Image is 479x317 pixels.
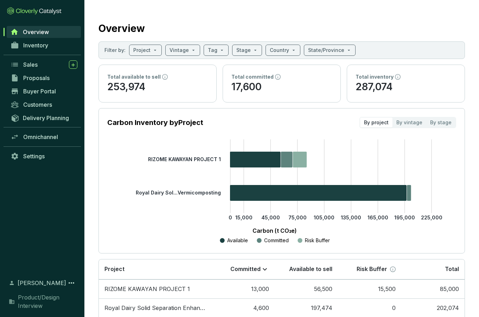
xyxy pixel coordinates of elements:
[7,72,81,84] a: Proposals
[392,118,426,127] div: By vintage
[426,118,455,127] div: By stage
[264,237,289,244] p: Committed
[104,47,126,54] p: Filter by:
[288,214,307,220] tspan: 75,000
[18,279,66,287] span: [PERSON_NAME]
[368,214,388,220] tspan: 165,000
[231,73,274,80] p: Total committed
[7,131,81,143] a: Omnichannel
[23,74,50,81] span: Proposals
[230,265,261,273] p: Committed
[23,153,45,160] span: Settings
[23,28,49,35] span: Overview
[7,112,81,124] a: Delivery Planning
[401,279,465,299] td: 85,000
[136,190,221,196] tspan: Royal Dairy Sol...Vermicomposting
[305,237,330,244] p: Risk Buffer
[18,293,77,310] span: Product/Design Interview
[118,226,432,235] p: Carbon (t CO₂e)
[356,80,456,94] p: 287,074
[421,214,442,220] tspan: 225,000
[394,214,415,220] tspan: 195,000
[359,117,456,128] div: segmented control
[357,265,387,273] p: Risk Buffer
[148,156,221,162] tspan: RIZOME KAWAYAN PROJECT 1
[261,214,280,220] tspan: 45,000
[7,39,81,51] a: Inventory
[23,61,38,68] span: Sales
[211,279,275,299] td: 13,000
[360,118,392,127] div: By project
[275,279,338,299] td: 56,500
[23,101,52,108] span: Customers
[99,259,211,279] th: Project
[275,259,338,279] th: Available to sell
[107,73,161,80] p: Total available to sell
[107,80,208,94] p: 253,974
[338,279,401,299] td: 15,500
[341,214,361,220] tspan: 135,000
[7,99,81,111] a: Customers
[235,214,253,220] tspan: 15,000
[107,118,203,127] p: Carbon Inventory by Project
[7,150,81,162] a: Settings
[23,42,48,49] span: Inventory
[23,88,56,95] span: Buyer Portal
[7,59,81,71] a: Sales
[231,80,332,94] p: 17,600
[401,259,465,279] th: Total
[7,26,81,38] a: Overview
[356,73,394,80] p: Total inventory
[229,214,232,220] tspan: 0
[98,21,145,36] h2: Overview
[99,279,211,299] td: RIZOME KAWAYAN PROJECT 1
[23,114,69,121] span: Delivery Planning
[7,85,81,97] a: Buyer Portal
[23,133,58,140] span: Omnichannel
[227,237,248,244] p: Available
[314,214,334,220] tspan: 105,000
